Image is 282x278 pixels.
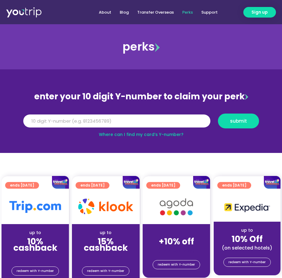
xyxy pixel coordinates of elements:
span: Sign up [251,9,268,15]
div: up to [6,230,64,236]
span: up to [171,230,182,236]
span: redeem with Y-number [17,267,54,275]
span: redeem with Y-number [229,258,266,266]
div: (for stays only) [6,253,64,260]
span: submit [230,119,247,123]
strong: 15% cashback [84,236,128,254]
div: (on selected hotels) [219,245,276,251]
strong: +10% off [159,236,194,247]
a: Blog [115,7,133,18]
div: (for stays only) [77,253,135,260]
a: Transfer Overseas [133,7,178,18]
a: Sign up [243,7,276,18]
nav: Menu [60,7,222,18]
a: redeem with Y-number [82,266,129,276]
strong: 10% cashback [13,236,57,254]
a: redeem with Y-number [11,266,59,276]
a: redeem with Y-number [223,258,271,267]
a: redeem with Y-number [153,260,200,269]
a: Support [197,7,222,18]
a: About [95,7,115,18]
a: Where can I find my card’s Y-number? [99,131,183,137]
form: Y Number [23,114,259,133]
div: up to [77,230,135,236]
div: enter your 10 digit Y-number to claim your perk [20,89,262,104]
span: redeem with Y-number [87,267,124,275]
strong: 10% Off [232,233,263,245]
input: 10 digit Y-number (e.g. 8123456789) [23,114,210,128]
a: Perks [178,7,197,18]
span: redeem with Y-number [158,260,195,269]
div: (for stays only) [147,247,205,253]
button: submit [218,114,259,128]
div: up to [219,227,276,233]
